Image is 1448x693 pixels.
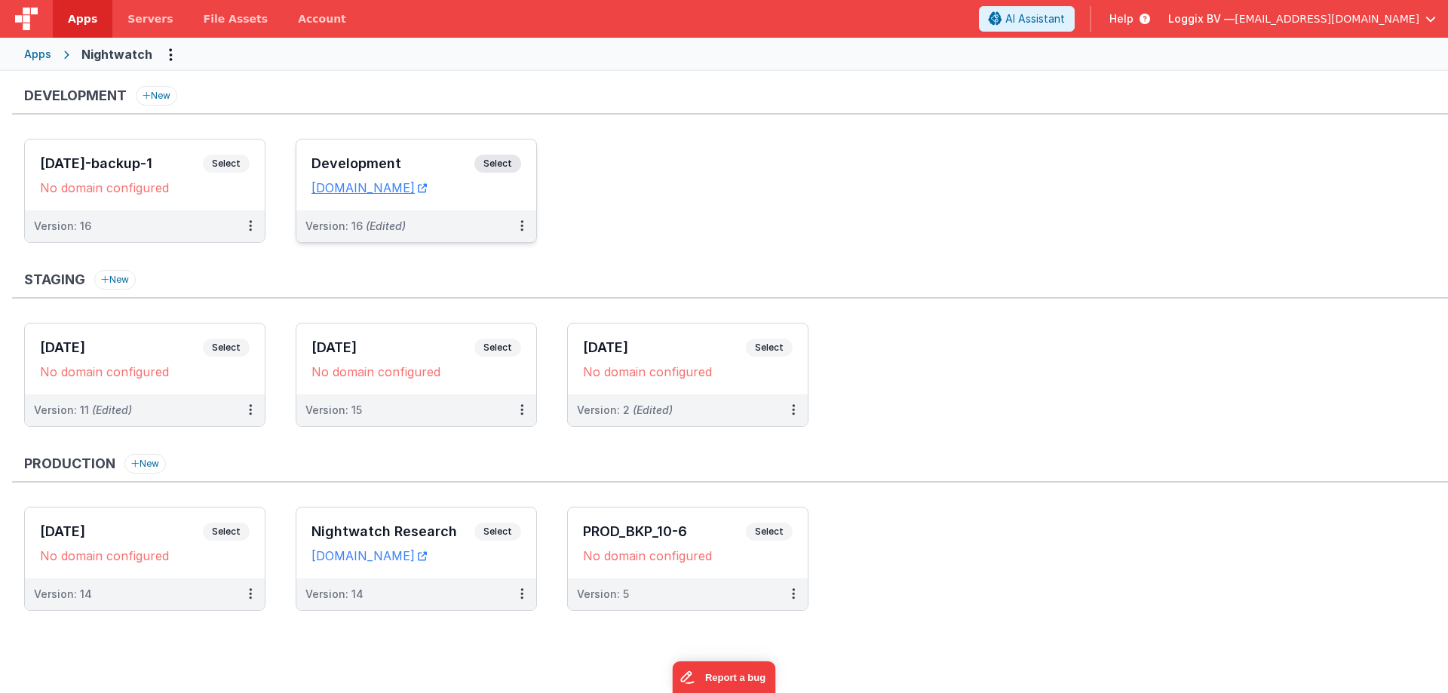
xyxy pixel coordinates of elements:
div: Version: 5 [577,587,629,602]
div: Version: 2 [577,403,673,418]
span: Select [474,339,521,357]
h3: [DATE]-backup-1 [40,156,203,171]
span: Select [474,523,521,541]
div: Version: 15 [305,403,362,418]
h3: Production [24,456,115,471]
span: Select [203,155,250,173]
div: Version: 14 [34,587,92,602]
iframe: Marker.io feedback button [673,661,776,693]
span: [EMAIL_ADDRESS][DOMAIN_NAME] [1235,11,1419,26]
button: AI Assistant [979,6,1075,32]
button: Options [158,42,183,66]
span: (Edited) [92,403,132,416]
a: [DOMAIN_NAME] [311,548,427,563]
div: Version: 16 [34,219,91,234]
button: New [94,270,136,290]
div: No domain configured [583,364,793,379]
span: (Edited) [366,219,406,232]
h3: Nightwatch Research [311,524,474,539]
div: No domain configured [40,548,250,563]
span: Select [203,523,250,541]
span: Select [474,155,521,173]
h3: [DATE] [40,340,203,355]
div: Version: 14 [305,587,364,602]
span: File Assets [204,11,268,26]
h3: [DATE] [40,524,203,539]
h3: [DATE] [583,340,746,355]
span: Apps [68,11,97,26]
h3: [DATE] [311,340,474,355]
div: No domain configured [40,364,250,379]
div: No domain configured [311,364,521,379]
div: Apps [24,47,51,62]
a: [DOMAIN_NAME] [311,180,427,195]
h3: Development [24,88,127,103]
h3: Staging [24,272,85,287]
div: Version: 11 [34,403,132,418]
h3: PROD_BKP_10-6 [583,524,746,539]
button: New [136,86,177,106]
div: No domain configured [583,548,793,563]
h3: Development [311,156,474,171]
div: Nightwatch [81,45,152,63]
span: (Edited) [633,403,673,416]
span: AI Assistant [1005,11,1065,26]
span: Loggix BV — [1168,11,1235,26]
span: Select [203,339,250,357]
span: Select [746,339,793,357]
span: Servers [127,11,173,26]
div: Version: 16 [305,219,406,234]
button: New [124,454,166,474]
span: Help [1109,11,1134,26]
span: Select [746,523,793,541]
button: Loggix BV — [EMAIL_ADDRESS][DOMAIN_NAME] [1168,11,1436,26]
div: No domain configured [40,180,250,195]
